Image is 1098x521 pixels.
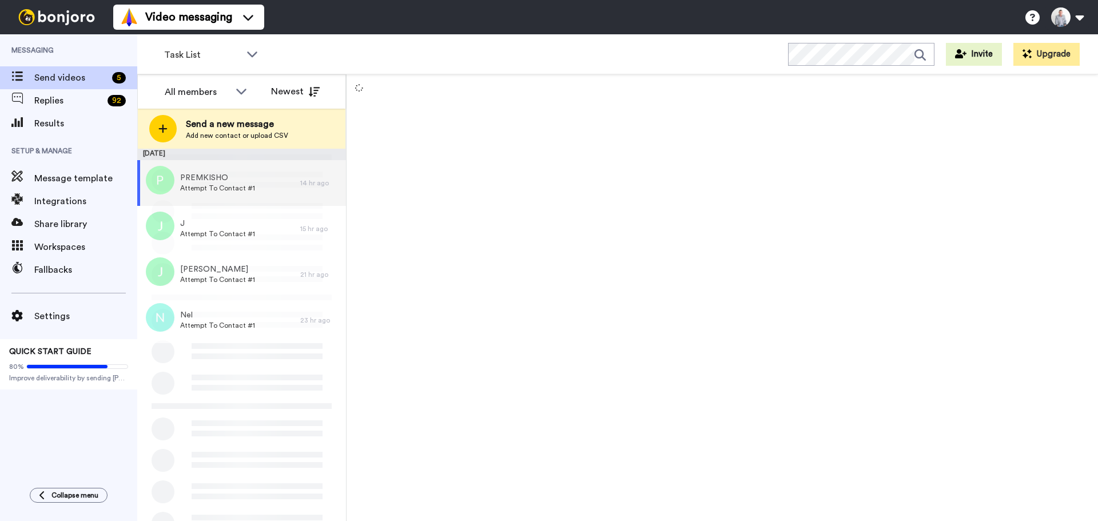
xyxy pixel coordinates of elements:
span: 80% [9,362,24,371]
span: Fallbacks [34,263,137,277]
span: J [180,218,255,229]
div: 14 hr ago [300,178,340,188]
span: Settings [34,309,137,323]
span: Workspaces [34,240,137,254]
img: j.png [146,212,174,240]
span: Attempt To Contact #1 [180,229,255,238]
span: Replies [34,94,103,108]
button: Newest [262,80,328,103]
div: 23 hr ago [300,316,340,325]
span: Nel [180,309,255,321]
span: Send a new message [186,117,288,131]
div: 15 hr ago [300,224,340,233]
span: Share library [34,217,137,231]
div: All members [165,85,230,99]
button: Collapse menu [30,488,108,503]
span: Collapse menu [51,491,98,500]
img: bj-logo-header-white.svg [14,9,100,25]
img: p.png [146,166,174,194]
img: j.png [146,257,174,286]
span: Results [34,117,137,130]
span: Send videos [34,71,108,85]
button: Upgrade [1013,43,1080,66]
div: 21 hr ago [300,270,340,279]
div: [DATE] [137,149,346,160]
img: vm-color.svg [120,8,138,26]
span: Video messaging [145,9,232,25]
span: [PERSON_NAME] [180,264,255,275]
span: Integrations [34,194,137,208]
img: n.png [146,303,174,332]
span: QUICK START GUIDE [9,348,91,356]
span: Attempt To Contact #1 [180,184,255,193]
span: Improve deliverability by sending [PERSON_NAME]’s from your own email [9,373,128,383]
button: Invite [946,43,1002,66]
div: 5 [112,72,126,83]
span: Attempt To Contact #1 [180,275,255,284]
span: Attempt To Contact #1 [180,321,255,330]
span: Add new contact or upload CSV [186,131,288,140]
div: 92 [108,95,126,106]
span: PREMKISHO [180,172,255,184]
span: Task List [164,48,241,62]
span: Message template [34,172,137,185]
